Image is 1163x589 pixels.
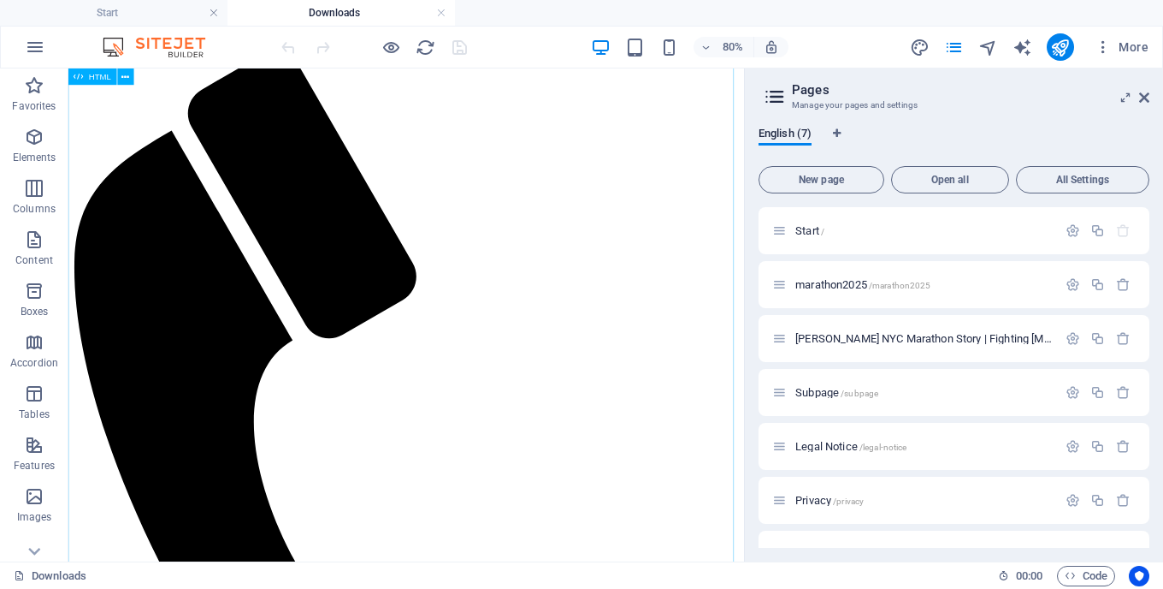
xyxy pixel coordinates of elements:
i: Navigator [978,38,998,57]
span: All Settings [1024,175,1142,185]
div: Duplicate [1090,439,1105,454]
div: Privacy/privacy [790,495,1057,506]
span: Click to open page [795,494,864,507]
button: navigator [978,37,999,57]
h6: 80% [719,37,747,57]
div: Duplicate [1090,277,1105,292]
i: Publish [1050,38,1070,57]
p: Elements [13,151,56,164]
button: pages [944,37,965,57]
span: English (7) [759,123,812,147]
div: Duplicate [1090,493,1105,508]
button: Click here to leave preview mode and continue editing [381,37,401,57]
div: Settings [1066,385,1080,400]
div: Duplicate [1090,223,1105,238]
span: Click to open page [795,278,930,291]
div: Settings [1066,493,1080,508]
p: Tables [19,408,50,421]
span: Open all [899,175,1001,185]
span: Code [1065,566,1107,586]
span: /subpage [841,389,878,398]
div: Remove [1116,331,1131,346]
div: marathon2025/marathon2025 [790,279,1057,290]
span: Click to open page [795,386,878,399]
div: Remove [1116,547,1131,562]
h2: Pages [792,82,1149,98]
div: Start/ [790,225,1057,236]
i: Reload page [416,38,435,57]
div: Settings [1066,331,1080,346]
div: The startpage cannot be deleted [1116,223,1131,238]
button: reload [415,37,435,57]
p: Images [17,510,52,524]
div: Settings [1066,547,1080,562]
p: Features [14,459,55,473]
div: Legal Notice/legal-notice [790,441,1057,452]
div: Subpage/subpage [790,387,1057,398]
span: New page [766,175,877,185]
button: All Settings [1016,166,1149,193]
button: More [1088,33,1155,61]
button: Open all [891,166,1009,193]
div: Language Tabs [759,127,1149,159]
h4: Downloads [227,3,455,22]
span: Click to open page [795,224,824,237]
span: : [1028,569,1030,582]
span: More [1095,39,1148,56]
button: Usercentrics [1129,566,1149,586]
i: AI Writer [1012,38,1032,57]
p: Content [15,253,53,267]
div: Remove [1116,439,1131,454]
div: Settings [1066,439,1080,454]
div: [PERSON_NAME] NYC Marathon Story | Fighting [MEDICAL_DATA] [790,333,1057,344]
div: Settings [1066,277,1080,292]
button: Code [1057,566,1115,586]
div: Duplicate [1090,331,1105,346]
i: Design (Ctrl+Alt+Y) [910,38,930,57]
p: Accordion [10,356,58,370]
div: Duplicate [1090,547,1105,562]
div: Remove [1116,277,1131,292]
p: Columns [13,202,56,216]
button: publish [1047,33,1074,61]
span: / [821,227,824,236]
i: Pages (Ctrl+Alt+S) [944,38,964,57]
span: Click to open page [795,440,906,453]
i: On resize automatically adjust zoom level to fit chosen device. [764,39,779,55]
p: Boxes [21,305,49,318]
div: Duplicate [1090,385,1105,400]
p: Favorites [12,99,56,113]
img: Editor Logo [98,37,227,57]
button: design [910,37,930,57]
div: Remove [1116,493,1131,508]
span: 00 00 [1016,566,1042,586]
span: /marathon2025 [869,281,931,290]
a: Click to cancel selection. Double-click to open Pages [14,566,86,586]
span: HTML [89,73,111,81]
div: Remove [1116,385,1131,400]
span: /privacy [833,497,864,506]
h3: Manage your pages and settings [792,98,1115,113]
button: New page [759,166,884,193]
span: /legal-notice [859,443,907,452]
button: text_generator [1012,37,1033,57]
button: 80% [694,37,754,57]
h6: Session time [998,566,1043,586]
div: Settings [1066,223,1080,238]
